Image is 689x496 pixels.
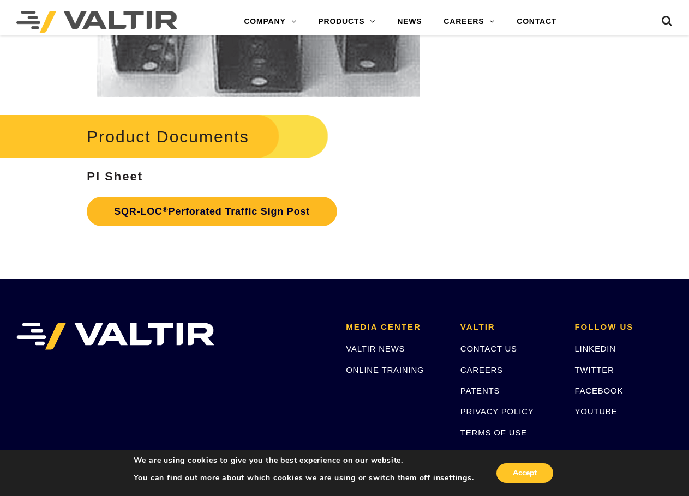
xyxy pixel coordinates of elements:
button: settings [440,473,471,483]
a: COMPANY [233,11,307,33]
h2: VALTIR [460,323,559,332]
a: TERMS OF USE [460,428,527,437]
sup: ® [163,205,169,214]
a: PATENTS [460,386,500,395]
strong: PI Sheet [87,170,143,183]
img: VALTIR [16,323,214,350]
p: © Copyright 2023 Valtir, LLC. All Rights Reserved. [460,447,559,459]
a: CAREERS [460,365,503,374]
a: PRIVACY POLICY [460,407,534,416]
h2: MEDIA CENTER [346,323,444,332]
img: Valtir [16,11,177,33]
h2: FOLLOW US [574,323,673,332]
a: CAREERS [433,11,506,33]
a: TWITTER [574,365,614,374]
a: VALTIR NEWS [346,344,405,353]
a: SQR-LOC®Perforated Traffic Sign Post [87,197,337,226]
a: YOUTUBE [574,407,617,416]
button: Accept [496,463,553,483]
p: You can find out more about which cookies we are using or switch them off in . [134,473,474,483]
p: We are using cookies to give you the best experience on our website. [134,456,474,465]
a: CONTACT US [460,344,517,353]
a: PRODUCTS [307,11,386,33]
a: FACEBOOK [574,386,623,395]
a: LINKEDIN [574,344,616,353]
a: ONLINE TRAINING [346,365,424,374]
a: CONTACT [506,11,567,33]
a: NEWS [386,11,433,33]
